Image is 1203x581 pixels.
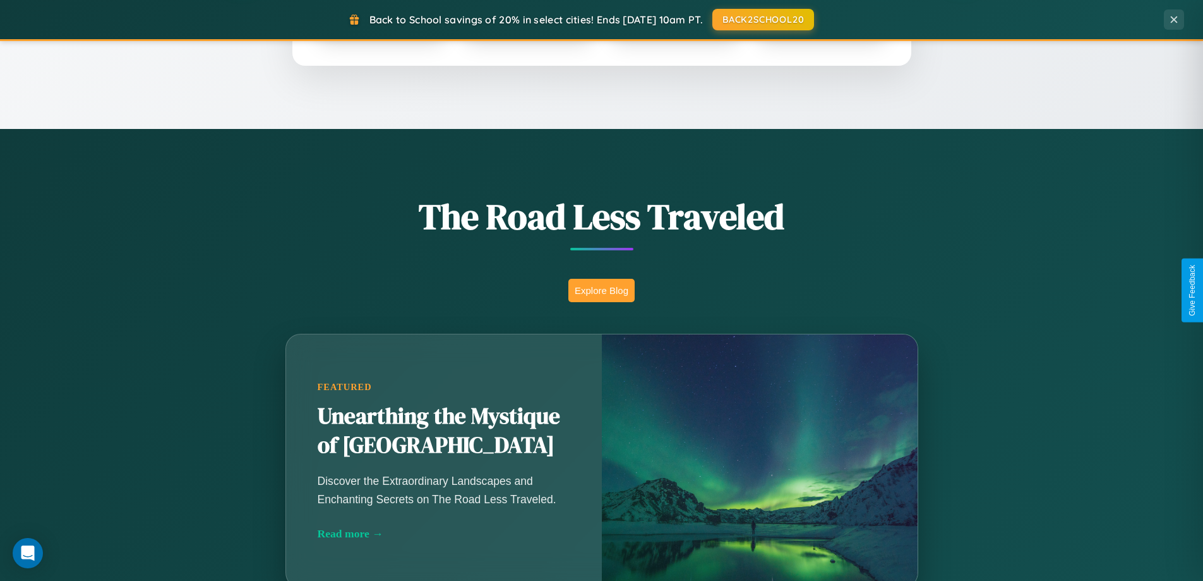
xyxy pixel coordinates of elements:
[318,472,570,508] p: Discover the Extraordinary Landscapes and Enchanting Secrets on The Road Less Traveled.
[13,538,43,568] div: Open Intercom Messenger
[318,402,570,460] h2: Unearthing the Mystique of [GEOGRAPHIC_DATA]
[318,382,570,393] div: Featured
[1188,265,1197,316] div: Give Feedback
[223,192,981,241] h1: The Road Less Traveled
[318,527,570,541] div: Read more →
[568,279,635,302] button: Explore Blog
[712,9,814,30] button: BACK2SCHOOL20
[369,13,703,26] span: Back to School savings of 20% in select cities! Ends [DATE] 10am PT.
